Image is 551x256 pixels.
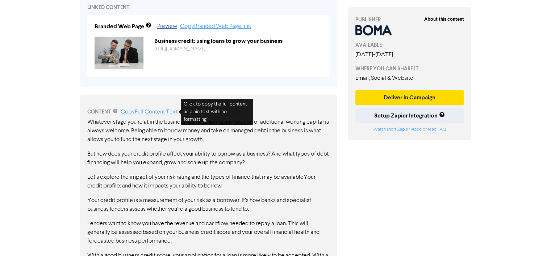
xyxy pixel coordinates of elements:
[87,118,330,144] p: Whatever stage you’re at in the business journey, having an injection of additional working capit...
[180,24,251,29] a: Copy Branded Web Page link
[355,50,464,59] div: [DATE] - [DATE]
[149,45,328,53] div: https://public2.bomamarketing.com/cp/ZiuU5rdVgmR5I1EsTm7RX?sa=XgDsDF3
[355,16,464,24] div: PUBLISHER
[424,16,464,22] strong: About this content
[373,127,421,132] a: Watch short Zapier video
[355,65,464,73] div: WHERE YOU CAN SHARE IT
[87,150,330,167] p: But how does your credit profile affect your ability to borrow as a business? And what types of d...
[355,126,464,133] div: or
[355,108,464,123] button: Setup Zapier Integration
[157,24,177,29] a: Preview
[149,37,328,45] div: Business credit: using loans to grow your business
[515,221,551,256] iframe: Chat Widget
[154,46,206,51] a: [URL][DOMAIN_NAME]
[87,108,330,116] div: CONTENT
[355,41,464,49] div: AVAILABLE
[95,22,144,31] div: Branded Web Page
[87,4,330,11] div: LINKED CONTENT
[87,196,330,214] p: Your credit profile is a measurement of your risk as a borrower. It’s how banks and specialist bu...
[181,99,253,125] div: Click to copy the full content as plain text with no formatting.
[427,127,446,132] a: read FAQ
[355,74,464,83] div: Email, Social & Website
[87,173,330,190] p: Let’s explore the impact of your risk rating and the types of finance that may be availableYour c...
[355,90,464,105] button: Deliver in Campaign
[121,109,178,115] a: Copy Full Content Text
[87,219,330,245] p: Lenders want to know you have the revenue and cashflow needed to repay a loan. This will generall...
